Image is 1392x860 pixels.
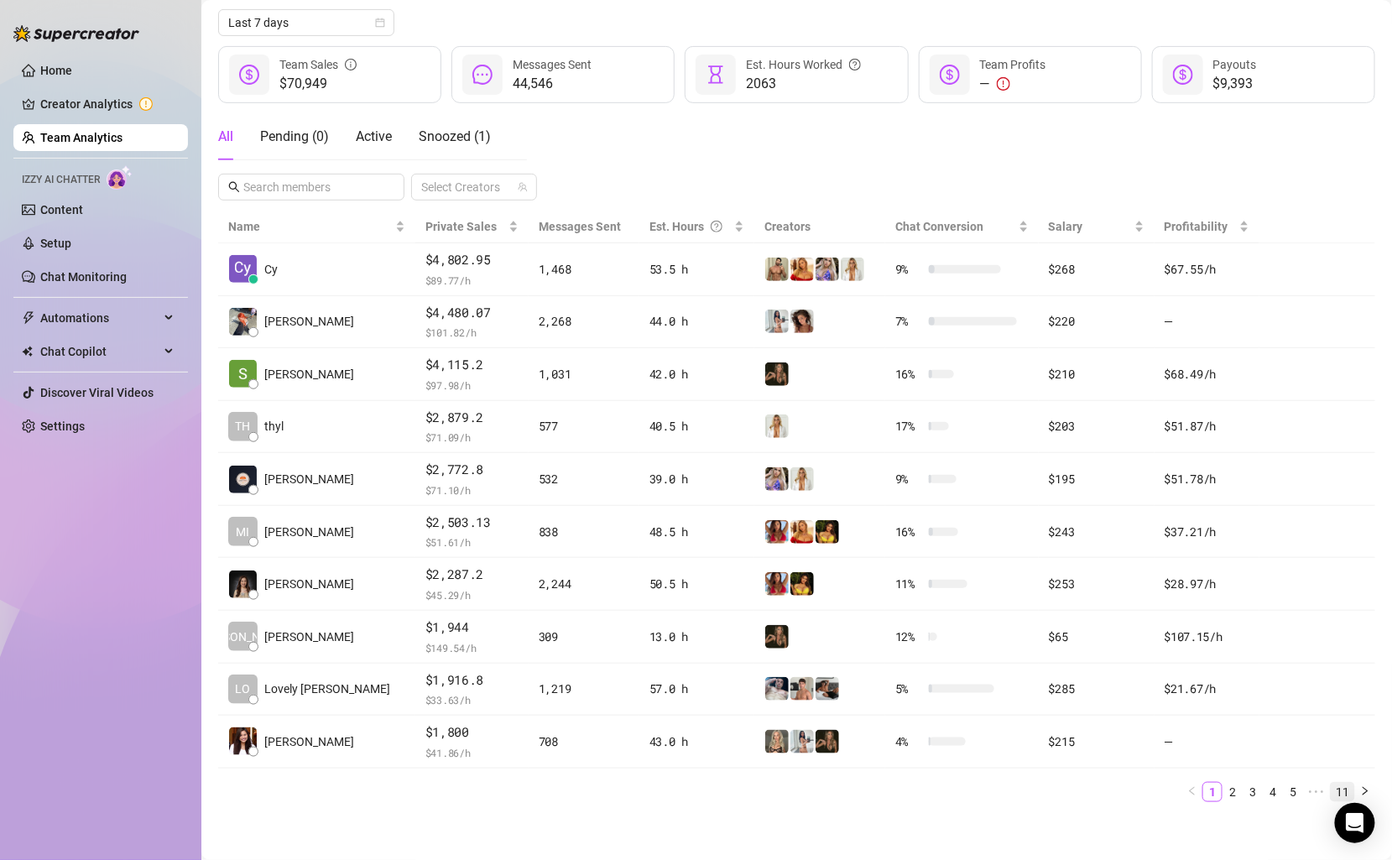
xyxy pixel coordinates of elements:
[746,55,861,74] div: Est. Hours Worked
[1303,782,1330,802] span: •••
[649,628,744,646] div: 13.0 h
[229,308,257,336] img: Thea Mendoza
[1049,312,1144,331] div: $220
[40,64,72,77] a: Home
[765,730,789,753] img: Elsa
[1049,220,1083,233] span: Salary
[997,77,1010,91] span: exclamation-circle
[816,258,839,281] img: Edenthedoll
[40,305,159,331] span: Automations
[345,55,357,74] span: info-circle
[1182,782,1202,802] button: left
[1049,523,1144,541] div: $243
[790,310,814,333] img: Chloe
[264,260,278,279] span: Cy
[539,523,629,541] div: 838
[40,420,85,433] a: Settings
[649,365,744,383] div: 42.0 h
[1360,786,1370,796] span: right
[40,338,159,365] span: Chat Copilot
[1243,783,1262,801] a: 3
[425,513,519,533] span: $2,503.13
[425,408,519,428] span: $2,879.2
[228,10,384,35] span: Last 7 days
[1173,65,1193,85] span: dollar-circle
[649,260,744,279] div: 53.5 h
[539,575,629,593] div: 2,244
[425,618,519,638] span: $1,944
[1187,786,1197,796] span: left
[264,470,354,488] span: [PERSON_NAME]
[472,65,493,85] span: message
[1049,470,1144,488] div: $195
[765,677,789,701] img: SEBI
[940,65,960,85] span: dollar-circle
[790,730,814,753] img: neiima
[40,270,127,284] a: Chat Monitoring
[539,312,629,331] div: 2,268
[513,58,592,71] span: Messages Sent
[425,482,519,498] span: $ 71.10 /h
[1303,782,1330,802] li: Next 5 Pages
[539,260,629,279] div: 1,468
[816,730,839,753] img: KATIE
[1355,782,1375,802] button: right
[260,127,329,147] div: Pending ( 0 )
[706,65,726,85] span: hourglass
[13,25,139,42] img: logo-BBDzfeDw.svg
[649,217,731,236] div: Est. Hours
[1355,782,1375,802] li: Next Page
[895,680,922,698] span: 5 %
[425,250,519,270] span: $4,802.95
[895,260,922,279] span: 9 %
[649,470,744,488] div: 39.0 h
[1155,716,1260,769] td: —
[816,520,839,544] img: Molly
[895,470,922,488] span: 9 %
[264,575,354,593] span: [PERSON_NAME]
[765,362,789,386] img: KATIE
[236,680,251,698] span: LO
[22,346,33,357] img: Chat Copilot
[980,74,1046,94] div: —
[1264,783,1282,801] a: 4
[711,217,722,236] span: question-circle
[425,429,519,446] span: $ 71.09 /h
[1213,74,1257,94] span: $9,393
[236,417,251,435] span: TH
[1331,783,1354,801] a: 11
[513,74,592,94] span: 44,546
[539,470,629,488] div: 532
[425,272,519,289] span: $ 89.77 /h
[40,91,175,117] a: Creator Analytics exclamation-circle
[264,732,354,751] span: [PERSON_NAME]
[40,237,71,250] a: Setup
[1223,782,1243,802] li: 2
[895,575,922,593] span: 11 %
[765,258,789,281] img: Mo
[1165,523,1250,541] div: $37.21 /h
[1165,470,1250,488] div: $51.78 /h
[425,639,519,656] span: $ 149.54 /h
[539,365,629,383] div: 1,031
[765,520,789,544] img: Molly
[229,466,257,493] img: Ann Jelica Murj…
[40,386,154,399] a: Discover Viral Videos
[790,467,814,491] img: Mikayla PAID
[425,586,519,603] span: $ 45.29 /h
[754,211,885,243] th: Creators
[228,181,240,193] span: search
[1243,782,1263,802] li: 3
[765,414,789,438] img: Mikayla PAID
[1165,628,1250,646] div: $107.15 /h
[895,732,922,751] span: 4 %
[746,74,861,94] span: 2063
[279,55,357,74] div: Team Sales
[264,312,354,331] span: [PERSON_NAME]
[218,127,233,147] div: All
[239,65,259,85] span: dollar-circle
[649,417,744,435] div: 40.5 h
[649,680,744,698] div: 57.0 h
[1049,365,1144,383] div: $210
[790,572,814,596] img: Molly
